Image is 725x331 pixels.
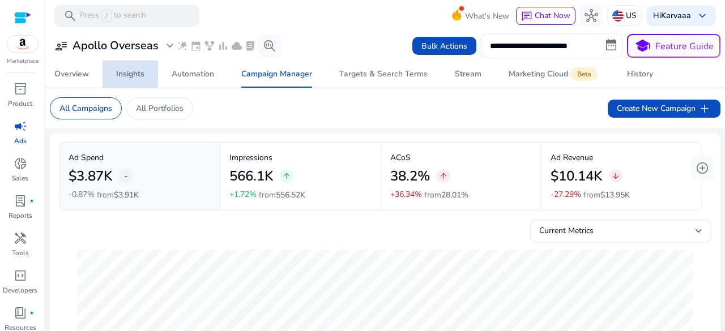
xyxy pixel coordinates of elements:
p: Ads [14,136,27,146]
p: Product [8,98,32,109]
p: Sales [12,173,28,183]
span: user_attributes [54,39,68,53]
span: search [63,9,77,23]
button: Bulk Actions [412,37,476,55]
span: add [698,102,711,115]
span: search_insights [263,39,276,53]
p: Marketplace [7,57,39,66]
p: +1.72% [229,191,257,199]
div: Stream [455,70,481,78]
p: Reports [8,210,32,221]
span: expand_more [163,39,177,53]
span: lab_profile [245,40,256,51]
h2: $3.87K [69,168,112,184]
span: Current Metrics [539,225,594,236]
span: family_history [204,40,215,51]
span: code_blocks [14,269,27,282]
h2: 38.2% [390,168,430,184]
span: arrow_downward [611,171,620,180]
p: -27.29% [551,191,581,199]
span: $3.91K [114,190,139,200]
div: Campaign Manager [241,70,312,78]
span: fiber_manual_record [29,311,34,315]
p: Ad Spend [69,152,211,164]
span: $13.95K [600,190,630,200]
div: Marketing Cloud [509,70,600,79]
button: hub [580,5,603,27]
button: Create New Campaignadd [608,100,720,118]
p: Feature Guide [655,40,714,53]
p: All Campaigns [59,102,112,114]
b: Karvaaa [661,10,691,21]
span: school [634,38,651,54]
span: wand_stars [177,40,188,51]
span: keyboard_arrow_down [696,9,709,23]
p: from [259,189,305,201]
span: arrow_upward [439,171,448,180]
p: from [424,189,468,201]
p: from [583,189,630,201]
span: Bulk Actions [421,40,467,52]
span: fiber_manual_record [29,199,34,203]
p: Ad Revenue [551,152,693,164]
span: What's New [465,6,509,26]
button: schoolFeature Guide [627,34,720,58]
div: Insights [116,70,144,78]
span: chat [521,11,532,22]
p: from [97,189,139,201]
span: arrow_upward [282,171,291,180]
div: Targets & Search Terms [339,70,428,78]
span: campaign [14,119,27,133]
span: 556.52K [276,190,305,200]
span: hub [585,9,598,23]
img: us.svg [612,10,624,22]
span: cloud [231,40,242,51]
span: donut_small [14,157,27,170]
span: Chat Now [535,10,570,21]
h2: 566.1K [229,168,273,184]
h2: $10.14K [551,168,602,184]
span: / [101,10,112,22]
span: - [124,169,128,183]
span: Create New Campaign [617,102,711,115]
div: Overview [54,70,89,78]
p: US [626,6,637,25]
p: Tools [12,248,29,258]
img: amazon.svg [7,36,38,53]
div: Automation [172,70,214,78]
button: chatChat Now [516,7,575,25]
span: add_circle [696,161,709,175]
p: -0.87% [69,191,95,199]
p: All Portfolios [136,102,184,114]
p: Hi [653,12,691,20]
p: Press to search [79,10,146,22]
p: Developers [3,285,37,295]
div: History [627,70,653,78]
span: 28.01% [441,190,468,200]
span: book_4 [14,306,27,320]
span: bar_chart [217,40,229,51]
button: add_circle [691,157,714,179]
span: Beta [570,67,598,81]
p: +36.34% [390,191,422,199]
span: inventory_2 [14,82,27,96]
p: Impressions [229,152,372,164]
button: search_insights [258,35,281,57]
p: ACoS [390,152,532,164]
span: handyman [14,231,27,245]
span: lab_profile [14,194,27,208]
h3: Apollo Overseas [72,39,159,53]
span: event [190,40,202,51]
